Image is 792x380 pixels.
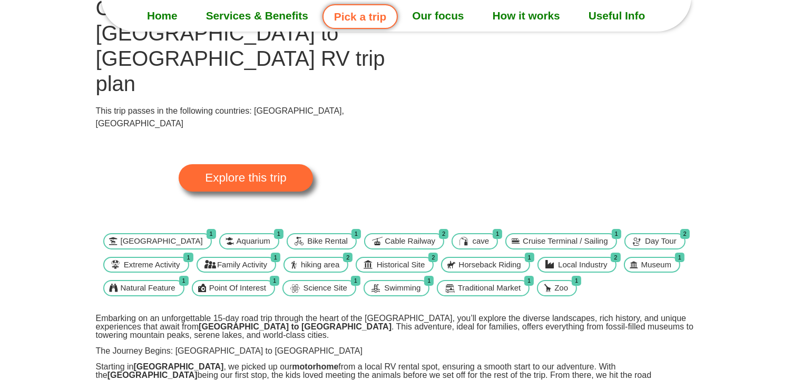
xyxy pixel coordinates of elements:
span: Zoo [552,282,571,294]
span: 1 [351,229,361,239]
a: Services & Benefits [192,3,322,29]
a: Explore this trip [179,164,312,192]
span: Cable Railway [382,235,438,247]
span: 1 [424,276,434,286]
span: Aquarium [234,235,273,247]
p: Embarking on an unforgettable 15-day road trip through the heart of the [GEOGRAPHIC_DATA], you’ll... [96,314,697,339]
span: Local Industry [555,259,610,271]
span: Historical Site [374,259,428,271]
strong: [GEOGRAPHIC_DATA] to [GEOGRAPHIC_DATA] [199,322,392,331]
span: 2 [428,253,438,263]
span: 1 [207,229,216,239]
span: [GEOGRAPHIC_DATA] [118,235,206,247]
span: 1 [270,276,279,286]
span: 1 [493,229,502,239]
span: 1 [675,253,685,263]
span: cave [470,235,492,247]
p: The Journey Begins: [GEOGRAPHIC_DATA] to [GEOGRAPHIC_DATA] [96,347,697,355]
span: 2 [611,253,620,263]
span: Traditional Market [455,282,524,294]
strong: motorhome [292,362,338,371]
span: 1 [572,276,581,286]
strong: [GEOGRAPHIC_DATA] [107,371,198,379]
span: 1 [271,253,280,263]
a: Our focus [398,3,478,29]
span: Day Tour [642,235,679,247]
nav: Menu [101,3,691,29]
span: Natural Feature [118,282,178,294]
span: Family Activity [214,259,270,271]
span: 2 [343,253,353,263]
a: How it works [478,3,574,29]
span: Museum [639,259,674,271]
span: 1 [351,276,360,286]
span: 1 [183,253,193,263]
a: Pick a trip [322,4,398,29]
span: Science Site [300,282,349,294]
span: Point Of Interest [207,282,269,294]
span: 2 [680,229,690,239]
span: 2 [439,229,448,239]
span: Extreme Activity [121,259,183,271]
span: 1 [612,229,621,239]
span: Cruise Terminal / Sailing [520,235,610,247]
span: 1 [274,229,283,239]
span: This trip passes in the following countries: [GEOGRAPHIC_DATA], [GEOGRAPHIC_DATA] [96,106,345,128]
span: hiking area [298,259,342,271]
a: Useful Info [574,3,659,29]
span: Explore this trip [205,172,286,184]
span: Swimming [382,282,423,294]
a: Home [133,3,192,29]
strong: [GEOGRAPHIC_DATA] [134,362,224,371]
span: 1 [525,253,534,263]
span: 1 [179,276,189,286]
span: Bike Rental [305,235,350,247]
span: Horseback Riding [456,259,523,271]
span: 1 [524,276,534,286]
